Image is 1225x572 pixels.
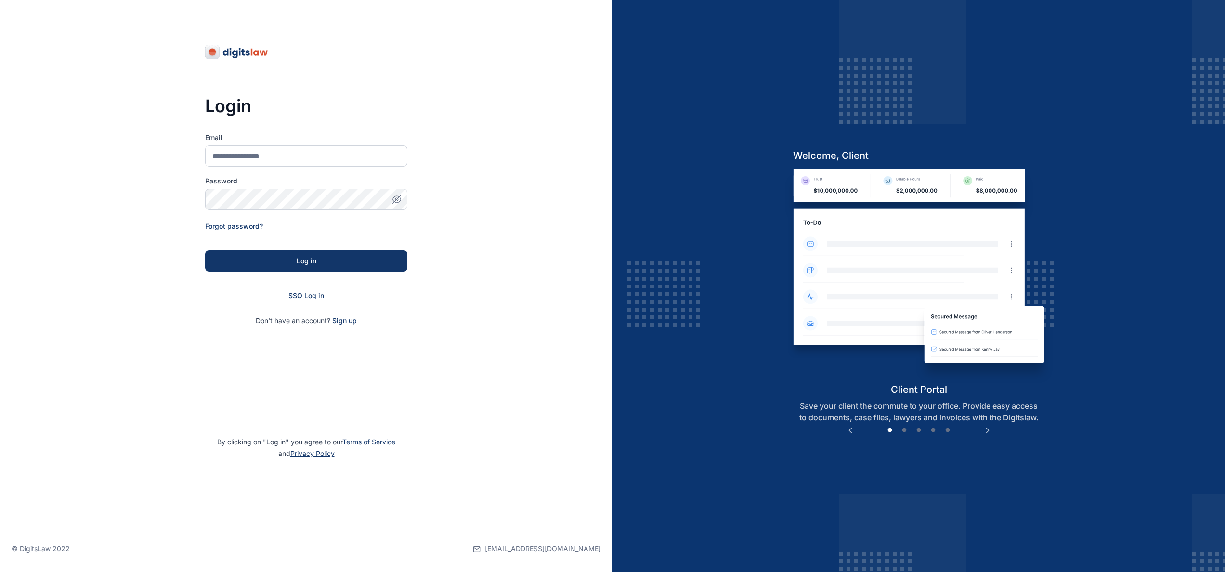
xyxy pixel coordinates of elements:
button: Next [983,426,992,435]
p: Save your client the commute to your office. Provide easy access to documents, case files, lawyer... [785,400,1053,423]
button: Log in [205,250,407,272]
label: Email [205,133,407,143]
button: 3 [914,426,924,435]
p: By clicking on "Log in" you agree to our [12,436,601,459]
button: Previous [846,426,855,435]
a: Forgot password? [205,222,263,230]
label: Password [205,176,407,186]
h5: welcome, client [785,149,1053,162]
div: Log in [221,256,392,266]
img: digitslaw-logo [205,44,269,60]
span: and [278,449,335,457]
button: 2 [899,426,909,435]
a: Sign up [332,316,357,325]
a: [EMAIL_ADDRESS][DOMAIN_NAME] [473,526,601,572]
button: 5 [943,426,952,435]
a: Privacy Policy [290,449,335,457]
h5: client portal [785,383,1053,396]
span: [EMAIL_ADDRESS][DOMAIN_NAME] [485,544,601,554]
a: SSO Log in [288,291,324,299]
span: Sign up [332,316,357,325]
a: Terms of Service [342,438,395,446]
img: client-portal [785,169,1053,383]
button: 4 [928,426,938,435]
h3: Login [205,96,407,116]
p: Don't have an account? [205,316,407,325]
p: © DigitsLaw 2022 [12,544,70,554]
button: 1 [885,426,895,435]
